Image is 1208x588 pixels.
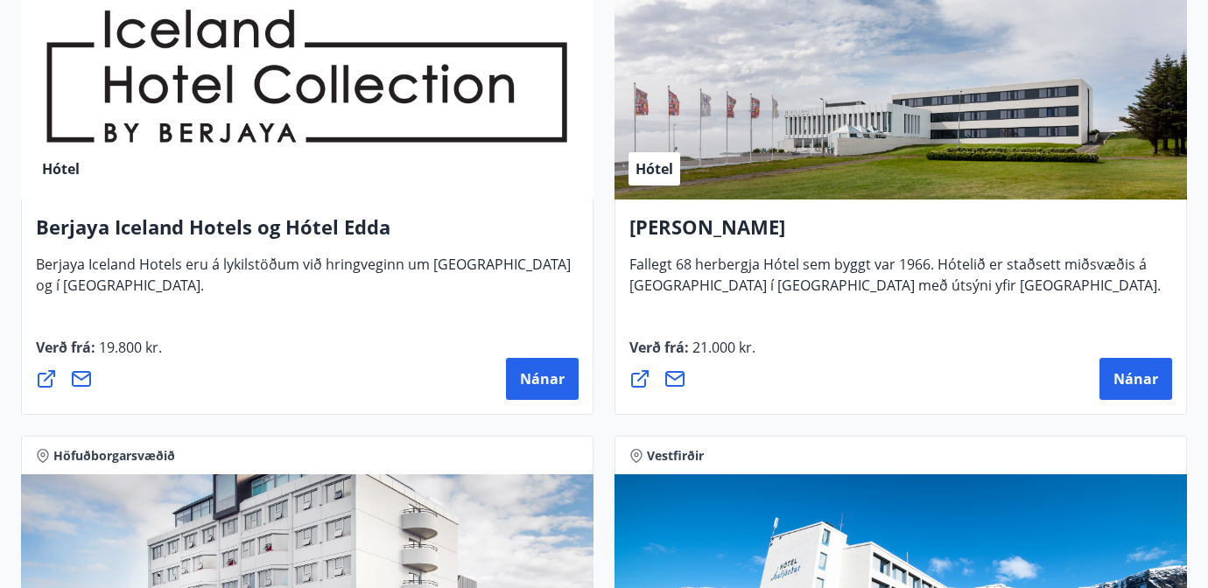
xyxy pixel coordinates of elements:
span: Hótel [636,159,673,178]
span: Verð frá : [36,338,162,371]
span: Hótel [42,159,80,178]
span: Verð frá : [629,338,755,371]
span: Nánar [520,369,565,388]
h4: [PERSON_NAME] [629,213,1172,254]
span: Höfuðborgarsvæðið [53,447,175,465]
button: Nánar [1099,358,1172,400]
span: Berjaya Iceland Hotels eru á lykilstöðum við hringveginn um [GEOGRAPHIC_DATA] og í [GEOGRAPHIC_DA... [36,255,571,309]
span: Vestfirðir [647,447,704,465]
span: 21.000 kr. [689,338,755,357]
button: Nánar [506,358,579,400]
h4: Berjaya Iceland Hotels og Hótel Edda [36,213,579,254]
span: 19.800 kr. [95,338,162,357]
span: Fallegt 68 herbergja Hótel sem byggt var 1966. Hótelið er staðsett miðsvæðis á [GEOGRAPHIC_DATA] ... [629,255,1161,309]
span: Nánar [1113,369,1158,388]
